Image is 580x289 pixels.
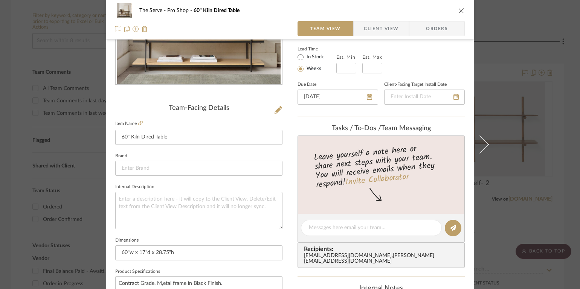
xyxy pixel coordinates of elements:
[115,270,160,274] label: Product Specifications
[298,83,316,87] label: Due Date
[345,170,409,189] a: Invite Collaborator
[305,54,324,61] label: In Stock
[332,125,381,132] span: Tasks / To-Dos /
[364,21,398,36] span: Client View
[115,154,127,158] label: Brand
[310,21,341,36] span: Team View
[305,65,321,72] label: Weeks
[418,21,456,36] span: Orders
[194,8,240,13] span: 60" Kiln Dired Table
[115,245,282,260] input: Enter the dimensions of this item
[115,185,154,189] label: Internal Description
[298,90,378,105] input: Enter Due Date
[115,3,133,18] img: 0ba8b3a0-0306-4e1a-8d34-55363ea421db_48x40.jpg
[139,8,167,13] span: The Serve
[115,239,139,242] label: Dimensions
[384,90,465,105] input: Enter Install Date
[458,7,465,14] button: close
[298,52,336,73] mat-radio-group: Select item type
[304,253,461,265] div: [EMAIL_ADDRESS][DOMAIN_NAME] , [PERSON_NAME][EMAIL_ADDRESS][DOMAIN_NAME]
[304,246,461,252] span: Recipients:
[297,141,466,191] div: Leave yourself a note here or share next steps with your team. You will receive emails when they ...
[115,104,282,113] div: Team-Facing Details
[298,46,336,52] label: Lead Time
[115,161,282,176] input: Enter Brand
[115,130,282,145] input: Enter Item Name
[384,83,447,87] label: Client-Facing Target Install Date
[142,26,148,32] img: Remove from project
[336,55,356,60] label: Est. Min
[167,8,194,13] span: Pro Shop
[115,120,143,127] label: Item Name
[298,125,465,133] div: team Messaging
[362,55,382,60] label: Est. Max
